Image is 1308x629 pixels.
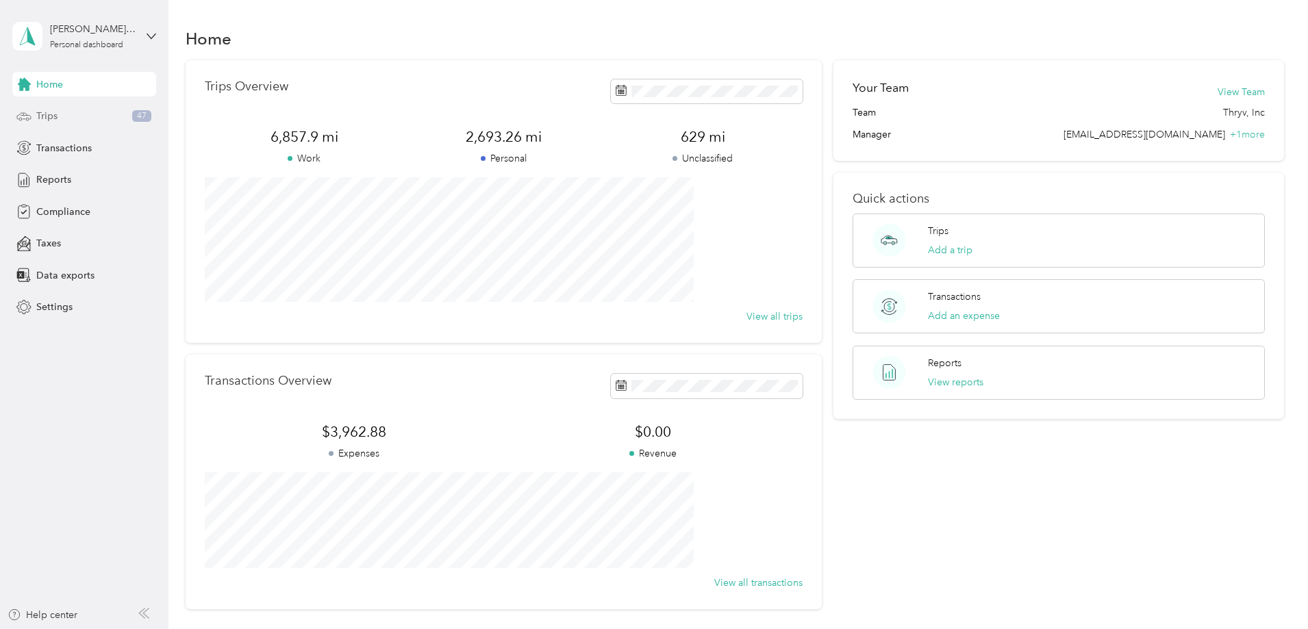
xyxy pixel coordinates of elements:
[205,374,331,388] p: Transactions Overview
[1064,129,1225,140] span: [EMAIL_ADDRESS][DOMAIN_NAME]
[503,422,802,441] span: $0.00
[603,127,803,146] span: 629 mi
[928,224,948,238] p: Trips
[36,172,71,187] span: Reports
[746,309,803,324] button: View all trips
[714,576,803,590] button: View all transactions
[50,22,136,36] div: [PERSON_NAME]. [PERSON_NAME]
[928,309,1000,323] button: Add an expense
[928,243,972,257] button: Add a trip
[404,151,603,166] p: Personal
[36,300,73,314] span: Settings
[928,290,981,304] p: Transactions
[36,109,58,123] span: Trips
[186,31,231,46] h1: Home
[205,422,503,441] span: $3,962.88
[853,105,876,120] span: Team
[853,79,909,97] h2: Your Team
[603,151,803,166] p: Unclassified
[205,151,404,166] p: Work
[132,110,151,123] span: 47
[853,192,1265,206] p: Quick actions
[36,141,92,155] span: Transactions
[853,127,891,142] span: Manager
[404,127,603,146] span: 2,693.26 mi
[1223,105,1265,120] span: Thryv, Inc
[50,41,123,49] div: Personal dashboard
[205,79,288,94] p: Trips Overview
[1218,85,1265,99] button: View Team
[205,127,404,146] span: 6,857.9 mi
[928,356,961,370] p: Reports
[36,236,61,251] span: Taxes
[36,205,90,219] span: Compliance
[928,375,983,389] button: View reports
[1231,552,1308,629] iframe: Everlance-gr Chat Button Frame
[36,268,95,283] span: Data exports
[1230,129,1265,140] span: + 1 more
[36,77,63,92] span: Home
[205,446,503,461] p: Expenses
[503,446,802,461] p: Revenue
[8,608,77,622] button: Help center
